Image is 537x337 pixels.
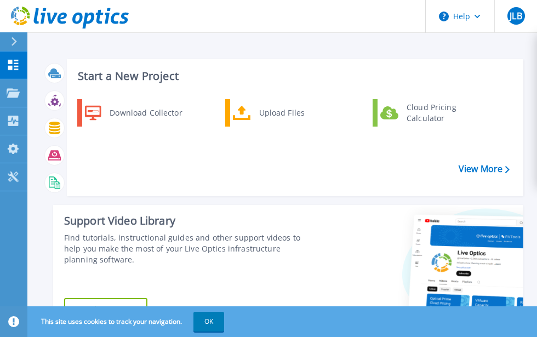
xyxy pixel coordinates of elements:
[64,298,147,320] a: Explore Now!
[64,232,306,265] div: Find tutorials, instructional guides and other support videos to help you make the most of your L...
[510,12,522,20] span: JLB
[373,99,485,127] a: Cloud Pricing Calculator
[104,102,187,124] div: Download Collector
[254,102,335,124] div: Upload Files
[64,214,306,228] div: Support Video Library
[193,312,224,332] button: OK
[78,70,509,82] h3: Start a New Project
[30,312,224,332] span: This site uses cookies to track your navigation.
[401,102,482,124] div: Cloud Pricing Calculator
[459,164,510,174] a: View More
[77,99,190,127] a: Download Collector
[225,99,338,127] a: Upload Files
